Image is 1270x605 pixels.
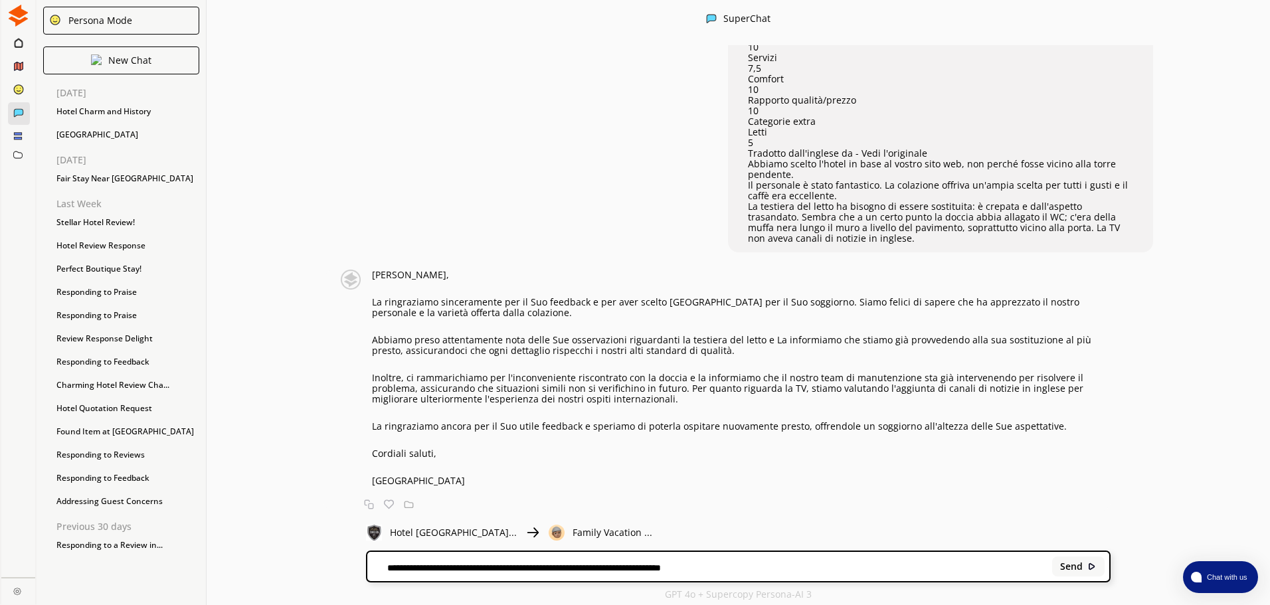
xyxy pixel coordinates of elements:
[50,169,206,189] div: Fair Stay Near [GEOGRAPHIC_DATA]
[748,84,1133,95] p: 10
[50,468,206,488] div: Responding to Feedback
[7,5,29,27] img: Close
[50,445,206,465] div: Responding to Reviews
[1087,562,1097,571] img: Close
[50,259,206,279] div: Perfect Boutique Stay!
[50,398,206,418] div: Hotel Quotation Request
[748,74,1133,84] p: Comfort
[748,180,1133,201] p: Il personale è stato fantastico. La colazione offriva un'ampia scelta per tutti i gusti e il caff...
[748,106,1133,116] p: 10
[50,282,206,302] div: Responding to Praise
[748,127,1133,137] p: Letti
[748,42,1133,52] p: 10
[748,148,1133,159] p: Tradotto dall'inglese da - Vedi l'originale
[372,270,1111,280] p: [PERSON_NAME],
[372,335,1111,356] p: Abbiamo preso attentamente nota delle Sue osservazioni riguardanti la testiera del letto e La inf...
[573,527,652,538] p: Family Vacation ...
[372,297,1111,318] p: La ringraziamo sinceramente per il Suo feedback e per aver scelto [GEOGRAPHIC_DATA] per il Suo so...
[56,199,206,209] p: Last Week
[50,102,206,122] div: Hotel Charm and History
[56,521,206,532] p: Previous 30 days
[337,270,365,290] img: Close
[1060,561,1083,572] b: Send
[13,587,21,595] img: Close
[549,525,565,541] img: Close
[404,499,414,509] img: Save
[372,373,1111,404] p: Inoltre, ci rammarichiamo per l'inconveniente riscontrato con la doccia e la informiamo che il no...
[364,499,374,509] img: Copy
[372,448,1111,459] p: Cordiali saluti,
[748,159,1133,180] p: Abbiamo scelto l'hotel in base al vostro sito web, non perché fosse vicino alla torre pendente.
[723,13,771,26] div: SuperChat
[748,137,1133,148] p: 5
[50,559,206,578] div: Charmant [GEOGRAPHIC_DATA]...
[748,201,1133,244] p: La testiera del letto ha bisogno di essere sostituita: è crepata e dall'aspetto trasandato. Sembr...
[50,125,206,145] div: [GEOGRAPHIC_DATA]
[49,14,61,26] img: Close
[50,305,206,325] div: Responding to Praise
[108,55,151,66] p: New Chat
[366,525,382,541] img: Close
[665,589,812,600] p: GPT 4o + Supercopy Persona-AI 3
[50,422,206,442] div: Found Item at [GEOGRAPHIC_DATA]
[91,54,102,65] img: Close
[525,525,541,541] img: Close
[706,13,717,24] img: Close
[50,535,206,555] div: Responding to a Review in...
[56,88,206,98] p: [DATE]
[56,155,206,165] p: [DATE]
[50,491,206,511] div: Addressing Guest Concerns
[372,475,1111,486] p: [GEOGRAPHIC_DATA]
[748,95,1133,106] p: Rapporto qualità/prezzo
[390,527,517,538] p: Hotel [GEOGRAPHIC_DATA]...
[50,352,206,372] div: Responding to Feedback
[748,63,1133,74] p: 7,5
[1183,561,1258,593] button: atlas-launcher
[1202,572,1250,582] span: Chat with us
[50,329,206,349] div: Review Response Delight
[64,15,132,26] div: Persona Mode
[1,578,35,601] a: Close
[50,375,206,395] div: Charming Hotel Review Cha...
[372,421,1111,432] p: La ringraziamo ancora per il Suo utile feedback e speriamo di poterla ospitare nuovamente presto,...
[50,236,206,256] div: Hotel Review Response
[50,213,206,232] div: Stellar Hotel Review!
[748,52,1133,63] p: Servizi
[384,499,394,509] img: Favorite
[748,116,1133,127] p: Categorie extra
